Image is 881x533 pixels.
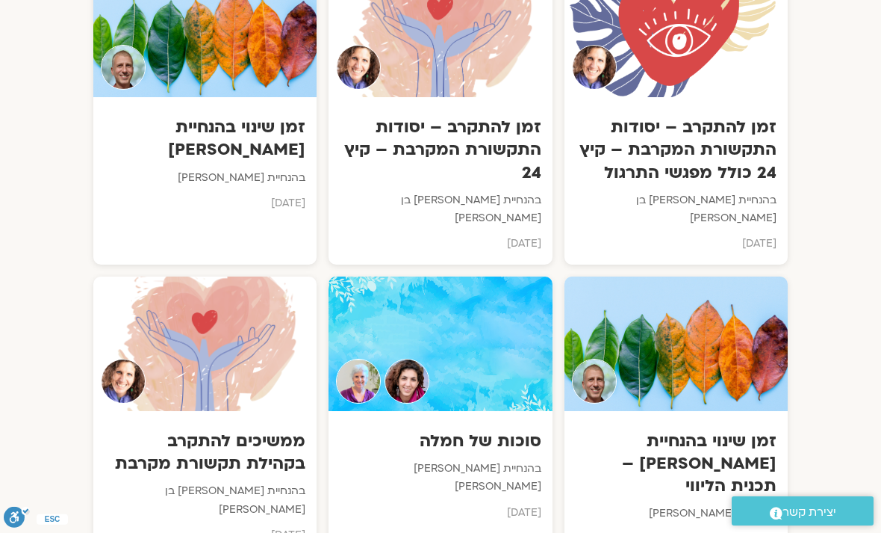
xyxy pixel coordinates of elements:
h3: זמן להתקרב – יסודות התקשורת המקרבת – קיץ 24 [340,116,541,184]
img: Teacher [101,359,146,404]
p: בהנחיית [PERSON_NAME] [576,505,776,523]
img: Teacher [572,45,617,90]
p: בהנחיית [PERSON_NAME] בן [PERSON_NAME] [340,191,541,228]
h3: זמן שינוי בהנחיית [PERSON_NAME] [105,116,305,161]
p: בהנחיית [PERSON_NAME] [105,169,305,187]
img: Teacher [572,359,617,404]
img: Teacher [336,45,381,90]
h3: סוכות של חמלה [340,430,541,452]
p: בהנחיית [PERSON_NAME] בן [PERSON_NAME] [105,482,305,519]
a: יצירת קשר [732,496,874,526]
p: בהנחיית [PERSON_NAME] בן [PERSON_NAME] [576,191,776,228]
span: יצירת קשר [782,502,836,523]
img: Teacher [336,359,381,404]
img: Teacher [385,359,429,404]
p: [DATE] [340,504,541,522]
p: [DATE] [576,235,776,253]
h3: זמן שינוי בהנחיית [PERSON_NAME] – תכנית הליווי [576,430,776,498]
h3: זמן להתקרב – יסודות התקשורת המקרבת – קיץ 24 כולל מפגשי התרגול [576,116,776,184]
img: Teacher [101,45,146,90]
h3: ממשיכים להתקרב בקהילת תקשורת מקרבת [105,430,305,475]
p: [DATE] [105,194,305,212]
p: [DATE] [340,235,541,253]
p: בהנחיית [PERSON_NAME] [PERSON_NAME] [340,460,541,496]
